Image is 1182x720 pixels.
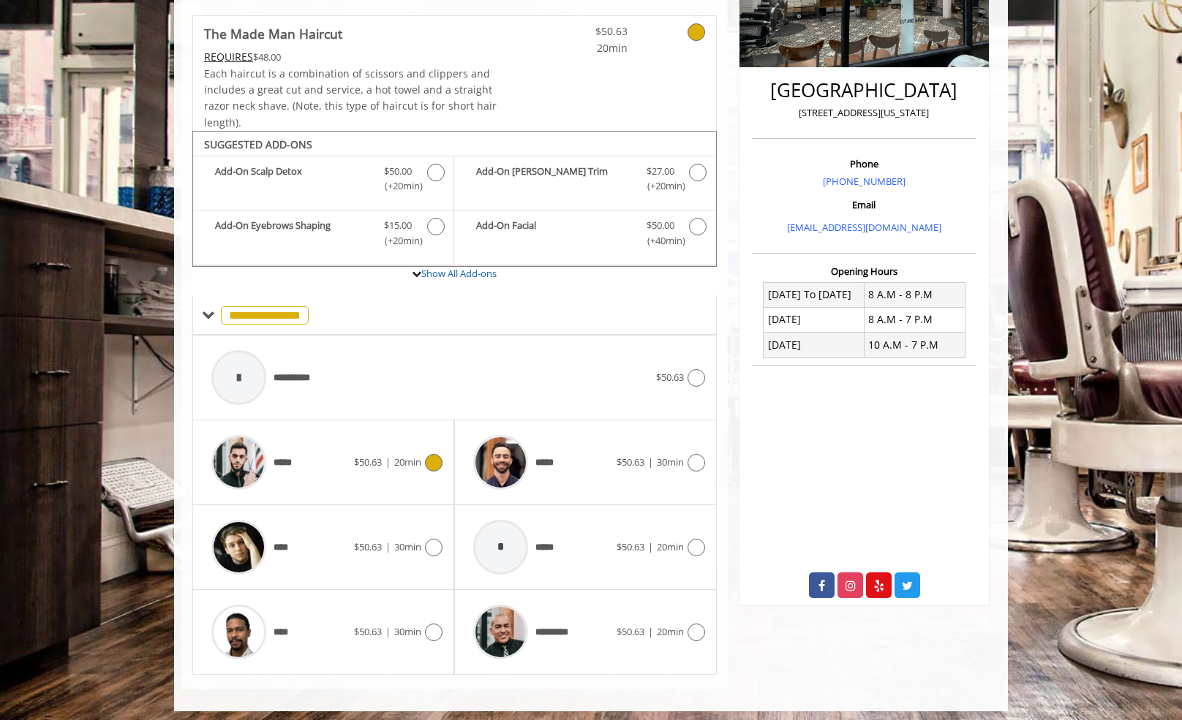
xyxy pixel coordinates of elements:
span: | [648,540,653,553]
span: $50.63 [541,23,628,39]
span: $50.63 [617,455,644,469]
span: | [385,540,391,553]
b: SUGGESTED ADD-ONS [204,137,312,151]
label: Add-On Scalp Detox [200,164,446,198]
span: (+20min ) [639,178,682,194]
span: 30min [394,625,421,638]
b: Add-On Scalp Detox [215,164,369,194]
a: [PHONE_NUMBER] [823,175,906,188]
span: | [648,455,653,469]
span: $50.63 [656,371,684,384]
span: $27.00 [647,164,674,179]
label: Add-On Eyebrows Shaping [200,218,446,252]
h3: Email [756,200,973,210]
span: 20min [541,40,628,56]
span: 20min [394,455,421,469]
span: $50.00 [647,218,674,233]
b: The Made Man Haircut [204,23,342,44]
p: [STREET_ADDRESS][US_STATE] [756,105,973,121]
td: [DATE] [764,307,865,332]
h2: [GEOGRAPHIC_DATA] [756,80,973,101]
span: 30min [657,455,684,469]
span: | [385,455,391,469]
b: Add-On [PERSON_NAME] Trim [476,164,631,194]
span: $50.00 [384,164,412,179]
b: Add-On Facial [476,218,631,249]
span: $50.63 [617,625,644,638]
td: 8 A.M - 8 P.M [864,282,965,307]
span: (+20min ) [377,233,420,249]
td: 8 A.M - 7 P.M [864,307,965,332]
span: (+40min ) [639,233,682,249]
span: This service needs some Advance to be paid before we block your appointment [204,50,253,64]
label: Add-On Beard Trim [462,164,708,198]
span: 20min [657,540,684,553]
h3: Opening Hours [752,266,976,276]
td: [DATE] [764,333,865,357]
label: Add-On Facial [462,218,708,252]
span: 20min [657,625,684,638]
a: [EMAIL_ADDRESS][DOMAIN_NAME] [787,221,941,234]
span: (+20min ) [377,178,420,194]
span: Each haircut is a combination of scissors and clippers and includes a great cut and service, a ho... [204,67,497,129]
a: Show All Add-ons [421,267,497,280]
span: $50.63 [354,540,382,553]
b: Add-On Eyebrows Shaping [215,218,369,249]
span: $50.63 [617,540,644,553]
span: $50.63 [354,455,382,469]
div: $48.00 [204,49,498,65]
div: The Made Man Haircut Add-onS [192,131,717,267]
h3: Phone [756,159,973,169]
td: 10 A.M - 7 P.M [864,333,965,357]
span: | [648,625,653,638]
span: 30min [394,540,421,553]
span: | [385,625,391,638]
span: $50.63 [354,625,382,638]
span: $15.00 [384,218,412,233]
td: [DATE] To [DATE] [764,282,865,307]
